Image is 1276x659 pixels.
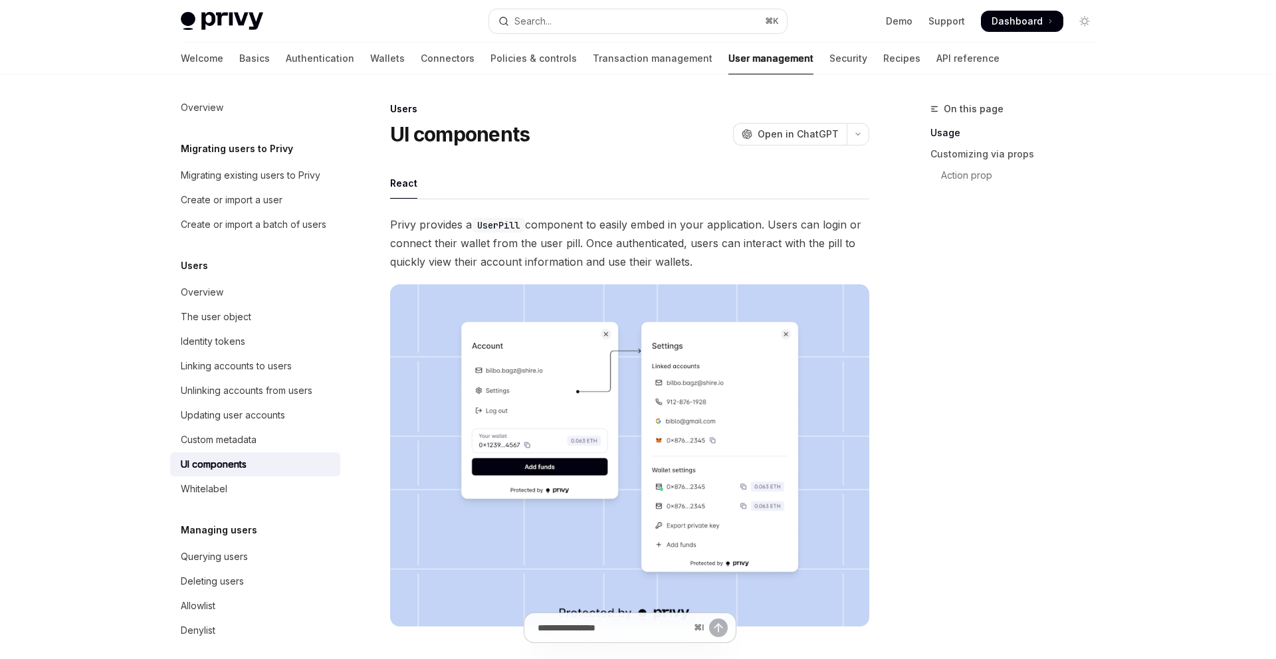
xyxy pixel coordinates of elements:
input: Ask a question... [538,613,689,642]
a: Identity tokens [170,329,340,353]
div: Unlinking accounts from users [181,383,312,399]
a: Deleting users [170,569,340,593]
div: Querying users [181,549,248,565]
div: Deleting users [181,573,244,589]
button: Open in ChatGPT [733,123,847,145]
a: Overview [170,96,340,120]
div: Allowlist [181,598,215,614]
div: Linking accounts to users [181,358,292,374]
div: Migrating existing users to Privy [181,167,320,183]
a: User management [728,43,813,74]
img: images/Userpill2.png [390,284,869,626]
a: Connectors [421,43,475,74]
span: ⌘ K [765,16,779,27]
h5: Migrating users to Privy [181,141,293,157]
a: Overview [170,280,340,304]
button: Open search [489,9,787,33]
div: Denylist [181,622,215,638]
a: Transaction management [593,43,712,74]
a: Security [829,43,867,74]
a: Querying users [170,545,340,569]
a: Migrating existing users to Privy [170,163,340,187]
button: Toggle dark mode [1074,11,1095,32]
div: Whitelabel [181,481,227,497]
div: React [390,167,417,199]
a: Basics [239,43,270,74]
a: Action prop [930,165,1106,186]
a: Demo [886,15,912,28]
a: Policies & controls [490,43,577,74]
div: Overview [181,100,223,116]
a: Whitelabel [170,477,340,501]
div: UI components [181,456,247,472]
div: Users [390,102,869,116]
a: Denylist [170,618,340,642]
a: Recipes [883,43,920,74]
button: Send message [709,618,728,637]
h5: Users [181,258,208,274]
a: Support [928,15,965,28]
div: Create or import a batch of users [181,217,326,233]
a: Authentication [286,43,354,74]
span: Dashboard [992,15,1043,28]
a: Create or import a user [170,188,340,212]
a: Wallets [370,43,405,74]
a: UI components [170,452,340,476]
span: On this page [944,101,1004,117]
div: Identity tokens [181,333,245,349]
code: UserPill [472,218,525,233]
a: Dashboard [981,11,1063,32]
a: Customizing via props [930,143,1106,165]
a: Unlinking accounts from users [170,379,340,403]
a: Create or import a batch of users [170,213,340,236]
a: The user object [170,305,340,329]
a: Linking accounts to users [170,354,340,378]
h1: UI components [390,122,530,146]
span: Open in ChatGPT [758,128,839,141]
a: API reference [936,43,1000,74]
div: Search... [514,13,552,29]
a: Welcome [181,43,223,74]
div: Create or import a user [181,192,282,208]
div: Overview [181,284,223,300]
a: Usage [930,122,1106,143]
div: Updating user accounts [181,407,285,423]
img: light logo [181,12,263,31]
h5: Managing users [181,522,257,538]
a: Allowlist [170,594,340,618]
a: Custom metadata [170,428,340,452]
a: Updating user accounts [170,403,340,427]
span: Privy provides a component to easily embed in your application. Users can login or connect their ... [390,215,869,271]
div: The user object [181,309,251,325]
div: Custom metadata [181,432,257,448]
